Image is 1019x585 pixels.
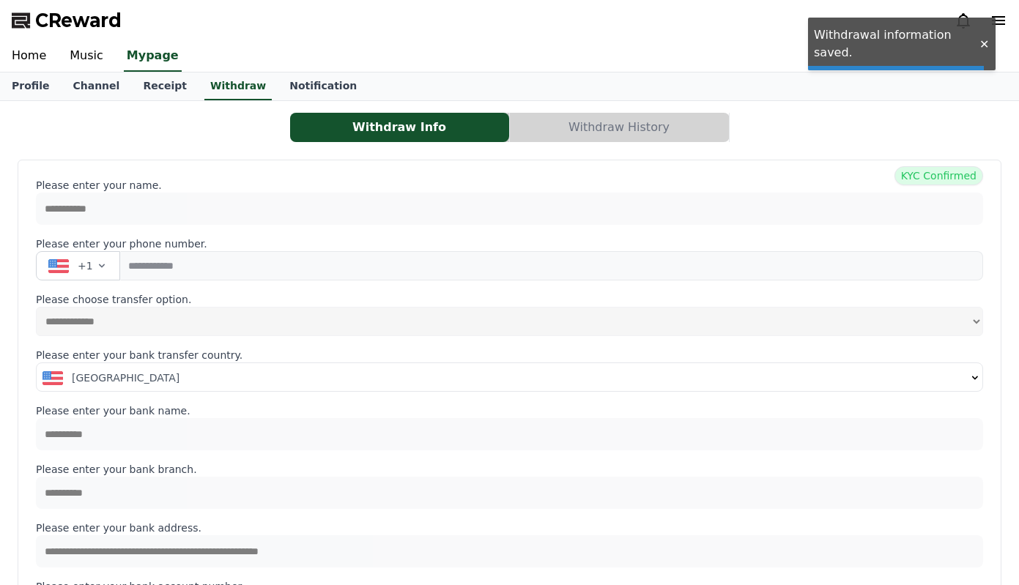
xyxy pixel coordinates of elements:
[510,113,729,142] button: Withdraw History
[894,166,983,185] span: KYC Confirmed
[204,72,272,100] a: Withdraw
[36,521,983,535] p: Please enter your bank address.
[131,72,199,100] a: Receipt
[72,370,179,385] span: [GEOGRAPHIC_DATA]
[12,9,122,32] a: CReward
[36,462,983,477] p: Please enter your bank branch.
[36,292,983,307] p: Please choose transfer option.
[290,113,509,142] button: Withdraw Info
[36,236,983,251] p: Please enter your phone number.
[278,72,368,100] a: Notification
[61,72,131,100] a: Channel
[36,403,983,418] p: Please enter your bank name.
[35,9,122,32] span: CReward
[58,41,115,72] a: Music
[78,258,93,273] span: +1
[290,113,510,142] a: Withdraw Info
[36,348,983,362] p: Please enter your bank transfer country.
[36,178,983,193] p: Please enter your name.
[124,41,182,72] a: Mypage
